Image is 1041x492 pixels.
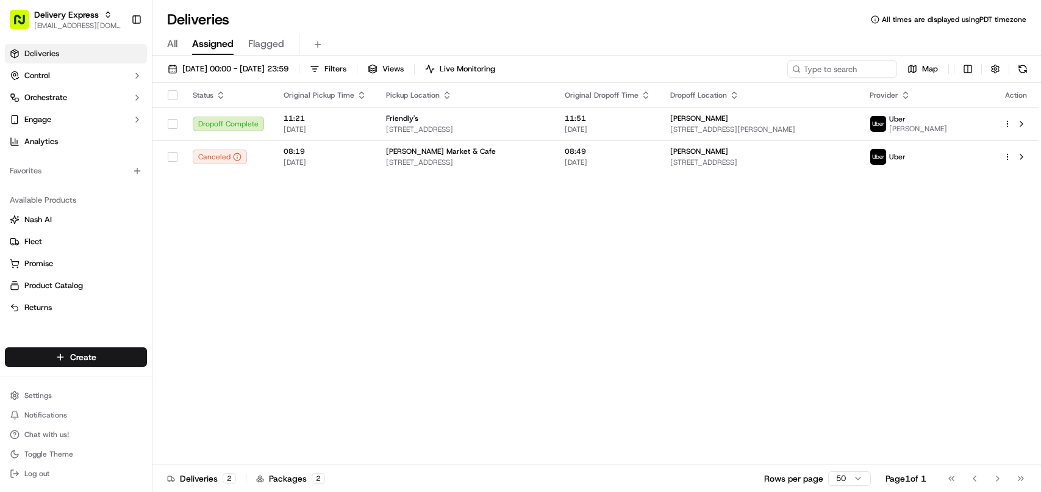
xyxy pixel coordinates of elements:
span: [PERSON_NAME] [670,147,728,156]
span: Engage [24,114,51,125]
span: 11:21 [284,114,367,123]
div: Deliveries [167,472,236,485]
div: Packages [256,472,325,485]
div: 2 [223,473,236,484]
button: Log out [5,465,147,482]
button: Control [5,66,147,85]
a: Returns [10,302,142,313]
span: [DATE] 00:00 - [DATE] 23:59 [182,63,288,74]
span: Live Monitoring [440,63,495,74]
a: Nash AI [10,214,142,225]
div: Available Products [5,190,147,210]
span: All times are displayed using PDT timezone [882,15,1026,24]
button: [DATE] 00:00 - [DATE] 23:59 [162,60,294,78]
button: Filters [304,60,352,78]
span: [PERSON_NAME] Market & Cafe [386,147,496,156]
span: Chat with us! [24,430,69,440]
span: Dropoff Location [670,90,727,100]
button: Delivery Express [34,9,99,21]
button: Promise [5,254,147,273]
span: 11:51 [565,114,651,123]
span: Analytics [24,136,58,147]
span: Settings [24,391,52,400]
span: [DATE] [284,125,367,134]
span: [DATE] [565,157,651,167]
span: Map [922,63,938,74]
span: Promise [24,258,53,269]
a: Product Catalog [10,280,142,291]
span: [STREET_ADDRESS] [670,157,850,167]
button: Toggle Theme [5,446,147,463]
span: Orchestrate [24,92,67,103]
span: Provider [870,90,898,100]
div: Page 1 of 1 [885,472,926,485]
span: [DATE] [565,125,651,134]
span: Uber [889,114,906,124]
input: Type to search [787,60,897,78]
button: Fleet [5,232,147,251]
span: [PERSON_NAME] [670,114,728,123]
span: Fleet [24,236,42,247]
span: [STREET_ADDRESS] [386,157,545,167]
button: Notifications [5,407,147,424]
span: Notifications [24,410,67,420]
span: [PERSON_NAME] [889,124,947,134]
span: Returns [24,302,52,313]
span: Original Dropoff Time [565,90,639,100]
div: Favorites [5,161,147,181]
button: Settings [5,387,147,404]
span: Control [24,70,50,81]
a: Promise [10,258,142,269]
span: Deliveries [24,48,59,59]
span: Views [382,63,404,74]
span: Filters [324,63,346,74]
span: Assigned [192,37,234,51]
a: Analytics [5,132,147,151]
span: Friendly's [386,114,418,123]
span: [DATE] [284,157,367,167]
button: Map [902,60,943,78]
button: Nash AI [5,210,147,230]
button: Chat with us! [5,426,147,443]
button: [EMAIL_ADDRESS][DOMAIN_NAME] [34,21,121,31]
span: Nash AI [24,214,52,225]
button: Views [362,60,409,78]
button: Delivery Express[EMAIL_ADDRESS][DOMAIN_NAME] [5,5,126,34]
span: Log out [24,469,49,479]
img: uber-new-logo.jpeg [870,116,886,132]
button: Refresh [1014,60,1031,78]
span: Flagged [248,37,284,51]
div: Action [1003,90,1029,100]
a: Fleet [10,236,142,247]
h1: Deliveries [167,10,229,29]
span: Create [70,351,96,363]
span: Uber [889,152,906,162]
span: [STREET_ADDRESS][PERSON_NAME] [670,125,850,134]
span: [STREET_ADDRESS] [386,125,545,134]
button: Engage [5,110,147,129]
button: Returns [5,298,147,317]
span: Toggle Theme [24,449,73,459]
div: 2 [312,473,325,484]
span: Product Catalog [24,280,83,291]
button: Product Catalog [5,276,147,295]
span: 08:49 [565,147,651,156]
span: Pickup Location [386,90,440,100]
button: Create [5,347,147,367]
img: uber-new-logo.jpeg [870,149,886,165]
span: Original Pickup Time [284,90,354,100]
span: 08:19 [284,147,367,156]
span: Status [193,90,213,100]
button: Live Monitoring [420,60,501,78]
span: All [167,37,177,51]
button: Orchestrate [5,88,147,107]
a: Deliveries [5,44,147,63]
button: Canceled [193,150,247,164]
p: Rows per page [764,472,823,485]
